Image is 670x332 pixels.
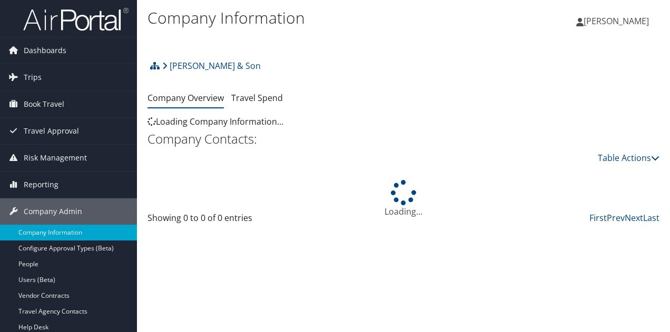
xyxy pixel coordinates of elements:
[24,172,58,198] span: Reporting
[24,198,82,225] span: Company Admin
[24,118,79,144] span: Travel Approval
[24,64,42,90] span: Trips
[584,15,649,27] span: [PERSON_NAME]
[625,212,643,224] a: Next
[147,212,264,229] div: Showing 0 to 0 of 0 entries
[147,92,224,104] a: Company Overview
[24,37,66,64] span: Dashboards
[576,5,659,37] a: [PERSON_NAME]
[231,92,283,104] a: Travel Spend
[643,212,659,224] a: Last
[598,152,659,164] a: Table Actions
[162,55,261,76] a: [PERSON_NAME] & Son
[607,212,625,224] a: Prev
[147,130,659,148] h2: Company Contacts:
[147,7,489,29] h1: Company Information
[147,116,283,127] span: Loading Company Information...
[589,212,607,224] a: First
[147,180,659,218] div: Loading...
[24,91,64,117] span: Book Travel
[23,7,129,32] img: airportal-logo.png
[24,145,87,171] span: Risk Management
